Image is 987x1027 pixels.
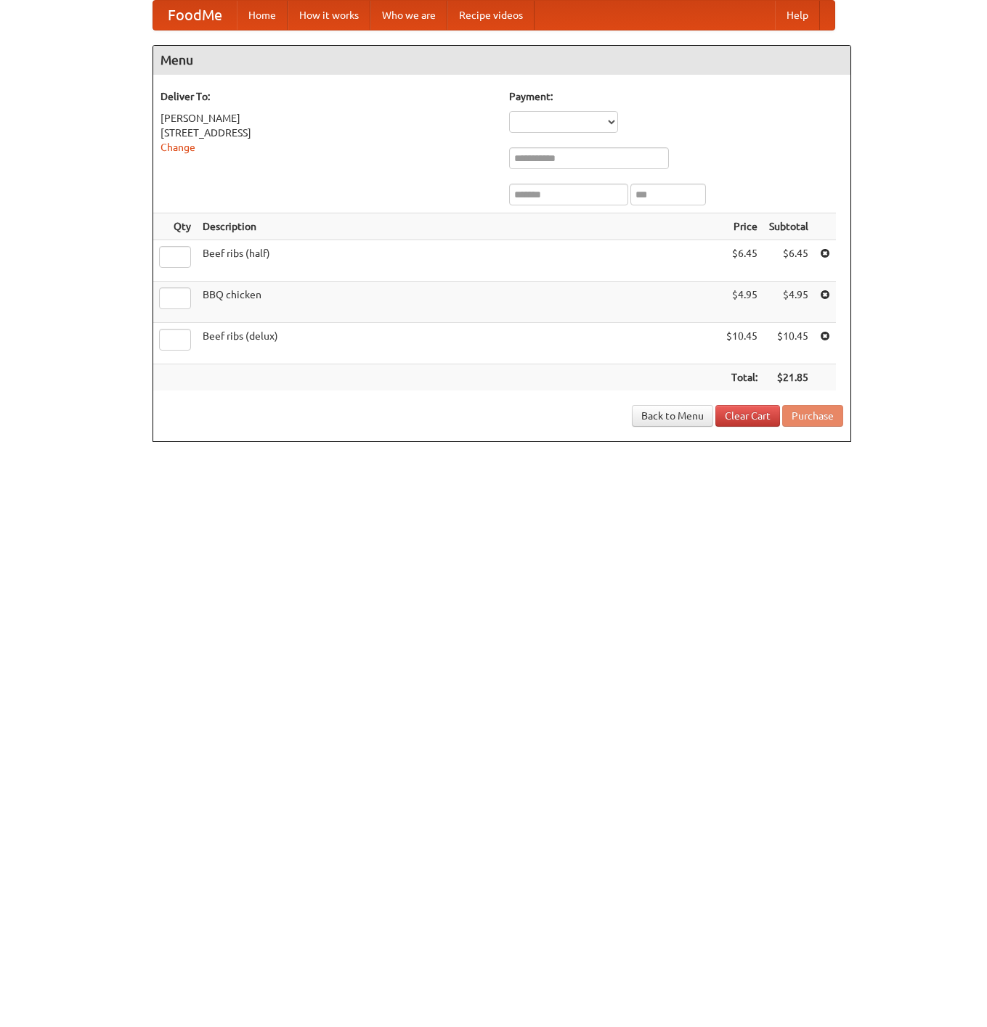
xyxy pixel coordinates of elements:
[720,240,763,282] td: $6.45
[153,1,237,30] a: FoodMe
[720,364,763,391] th: Total:
[197,282,720,323] td: BBQ chicken
[370,1,447,30] a: Who we are
[161,126,495,140] div: [STREET_ADDRESS]
[775,1,820,30] a: Help
[153,46,850,75] h4: Menu
[715,405,780,427] a: Clear Cart
[237,1,288,30] a: Home
[720,323,763,364] td: $10.45
[161,89,495,104] h5: Deliver To:
[763,323,814,364] td: $10.45
[447,1,535,30] a: Recipe videos
[763,282,814,323] td: $4.95
[161,142,195,153] a: Change
[509,89,843,104] h5: Payment:
[288,1,370,30] a: How it works
[763,364,814,391] th: $21.85
[161,111,495,126] div: [PERSON_NAME]
[632,405,713,427] a: Back to Menu
[763,213,814,240] th: Subtotal
[197,240,720,282] td: Beef ribs (half)
[720,282,763,323] td: $4.95
[782,405,843,427] button: Purchase
[197,323,720,364] td: Beef ribs (delux)
[763,240,814,282] td: $6.45
[720,213,763,240] th: Price
[197,213,720,240] th: Description
[153,213,197,240] th: Qty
